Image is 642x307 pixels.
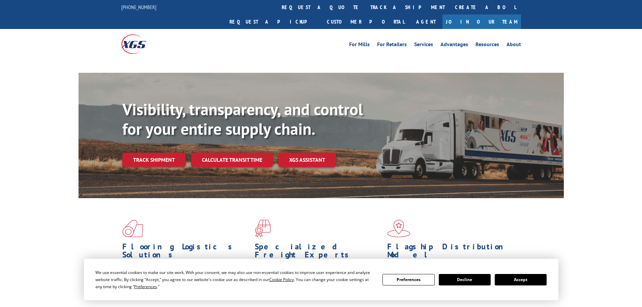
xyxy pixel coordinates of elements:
[255,243,382,262] h1: Specialized Freight Experts
[349,42,370,49] a: For Mills
[439,274,491,285] button: Decline
[409,14,442,29] a: Agent
[255,220,271,237] img: xgs-icon-focused-on-flooring-red
[414,42,433,49] a: Services
[134,284,157,289] span: Preferences
[122,99,363,139] b: Visibility, transparency, and control for your entire supply chain.
[387,220,410,237] img: xgs-icon-flagship-distribution-model-red
[507,42,521,49] a: About
[121,4,156,10] a: [PHONE_NUMBER]
[122,243,250,262] h1: Flooring Logistics Solutions
[95,269,374,290] div: We use essential cookies to make our site work. With your consent, we may also use non-essential ...
[476,42,499,49] a: Resources
[122,153,186,167] a: Track shipment
[84,259,558,300] div: Cookie Consent Prompt
[191,153,273,167] a: Calculate transit time
[442,14,521,29] a: Join Our Team
[495,274,547,285] button: Accept
[387,243,515,262] h1: Flagship Distribution Model
[269,277,294,282] span: Cookie Policy
[278,153,336,167] a: XGS ASSISTANT
[122,220,143,237] img: xgs-icon-total-supply-chain-intelligence-red
[440,42,468,49] a: Advantages
[377,42,407,49] a: For Retailers
[224,14,322,29] a: Request a pickup
[383,274,434,285] button: Preferences
[322,14,409,29] a: Customer Portal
